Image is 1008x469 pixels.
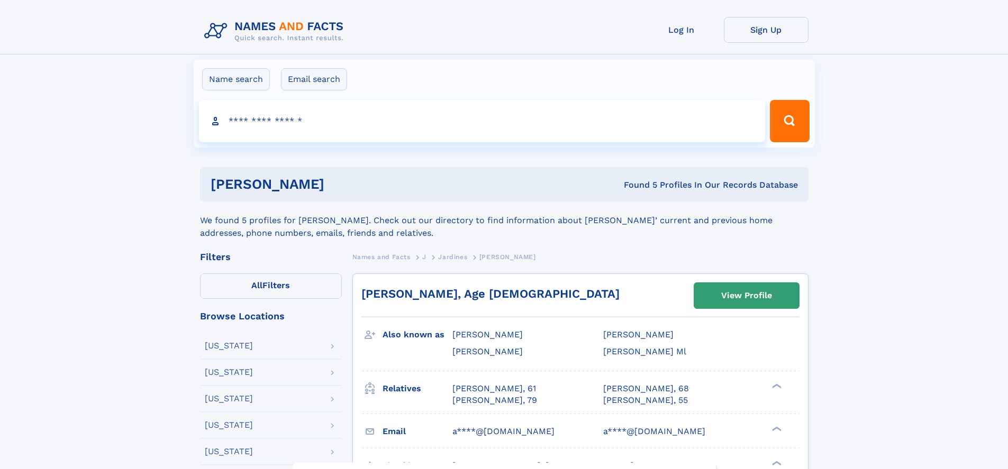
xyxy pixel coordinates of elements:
a: View Profile [694,283,799,308]
a: Names and Facts [352,250,411,263]
a: [PERSON_NAME], 68 [603,383,689,394]
div: ❯ [769,425,782,432]
label: Name search [202,68,270,90]
div: Found 5 Profiles In Our Records Database [474,179,798,191]
div: [US_STATE] [205,342,253,350]
a: [PERSON_NAME], 61 [452,383,536,394]
h3: Email [383,422,452,440]
h1: [PERSON_NAME] [211,178,474,191]
div: View Profile [721,283,772,308]
label: Email search [281,68,347,90]
img: Logo Names and Facts [200,17,352,45]
div: ❯ [769,459,782,466]
a: Sign Up [724,17,809,43]
span: J [422,253,426,261]
a: Log In [639,17,724,43]
span: [PERSON_NAME] [452,329,523,339]
div: Browse Locations [200,311,342,321]
span: [PERSON_NAME] Ml [603,346,686,356]
button: Search Button [770,100,809,142]
a: Jardines [438,250,467,263]
div: ❯ [769,382,782,389]
div: [US_STATE] [205,368,253,376]
span: [PERSON_NAME] [479,253,536,261]
a: J [422,250,426,263]
a: [PERSON_NAME], 79 [452,394,537,406]
input: search input [199,100,766,142]
span: Jardines [438,253,467,261]
a: [PERSON_NAME], 55 [603,394,688,406]
div: Filters [200,252,342,262]
div: We found 5 profiles for [PERSON_NAME]. Check out our directory to find information about [PERSON_... [200,201,809,240]
span: [PERSON_NAME] [452,346,523,356]
div: [US_STATE] [205,394,253,403]
a: [PERSON_NAME], Age [DEMOGRAPHIC_DATA] [361,287,620,300]
h3: Relatives [383,380,452,398]
label: Filters [200,273,342,299]
span: [PERSON_NAME] [603,329,674,339]
span: All [251,280,262,290]
div: [US_STATE] [205,421,253,429]
div: [US_STATE] [205,447,253,456]
h3: Also known as [383,326,452,344]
